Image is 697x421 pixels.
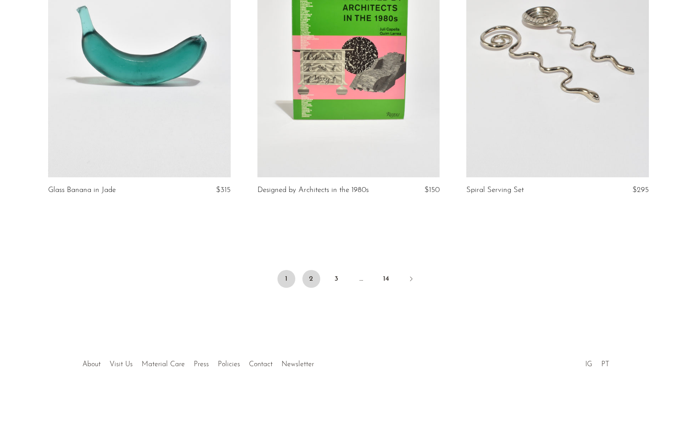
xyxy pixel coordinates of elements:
a: 14 [377,270,395,288]
a: 3 [327,270,345,288]
span: … [352,270,370,288]
a: IG [585,361,592,368]
a: Contact [249,361,273,368]
a: Spiral Serving Set [466,186,524,194]
ul: Quick links [78,354,318,371]
a: About [82,361,101,368]
a: Press [194,361,209,368]
span: 1 [277,270,295,288]
ul: Social Medias [581,354,614,371]
a: Material Care [142,361,185,368]
a: Next [402,270,420,290]
a: Glass Banana in Jade [48,186,116,194]
a: Visit Us [110,361,133,368]
a: 2 [302,270,320,288]
span: $295 [632,186,649,194]
a: Designed by Architects in the 1980s [257,186,369,194]
span: $315 [216,186,231,194]
span: $150 [424,186,440,194]
a: PT [601,361,609,368]
a: Policies [218,361,240,368]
